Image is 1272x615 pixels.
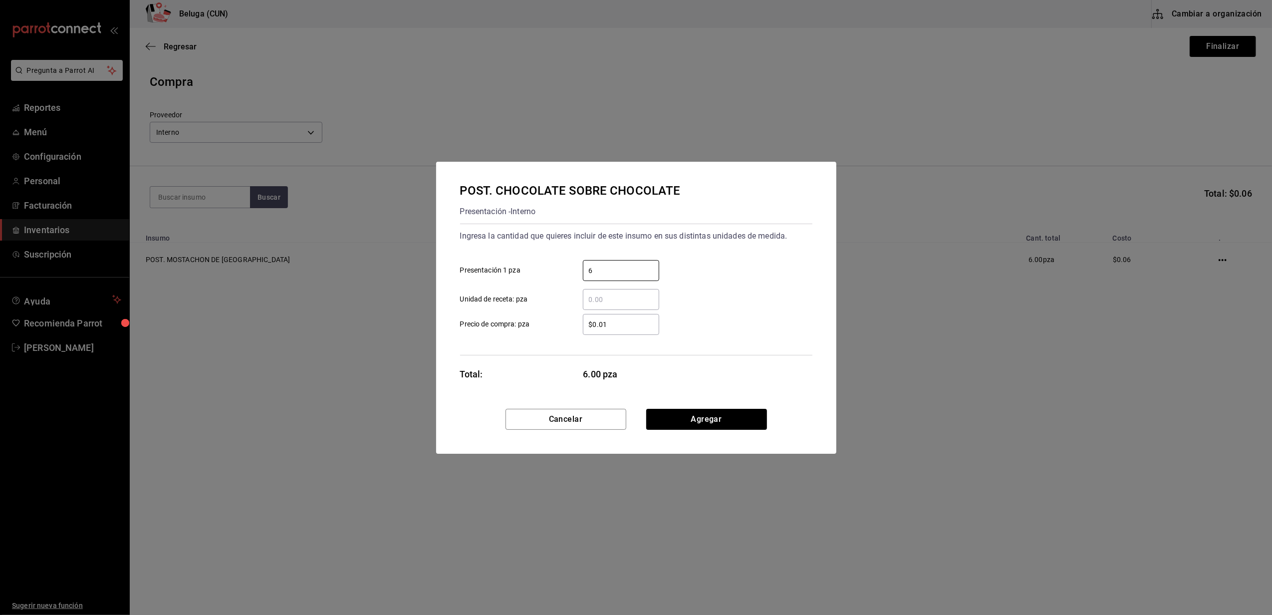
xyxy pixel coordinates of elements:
div: Ingresa la cantidad que quieres incluir de este insumo en sus distintas unidades de medida. [460,228,812,244]
input: Unidad de receta: pza [583,294,659,306]
button: Agregar [646,409,767,430]
div: Total: [460,367,483,381]
span: 6.00 pza [583,367,660,381]
span: Presentación 1 pza [460,265,520,276]
span: Unidad de receta: pza [460,294,528,305]
input: Precio de compra: pza [583,318,659,330]
input: Presentación 1 pza [583,265,659,277]
button: Cancelar [506,409,626,430]
span: Precio de compra: pza [460,319,530,329]
div: POST. CHOCOLATE SOBRE CHOCOLATE [460,182,681,200]
div: Presentación - Interno [460,204,681,220]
